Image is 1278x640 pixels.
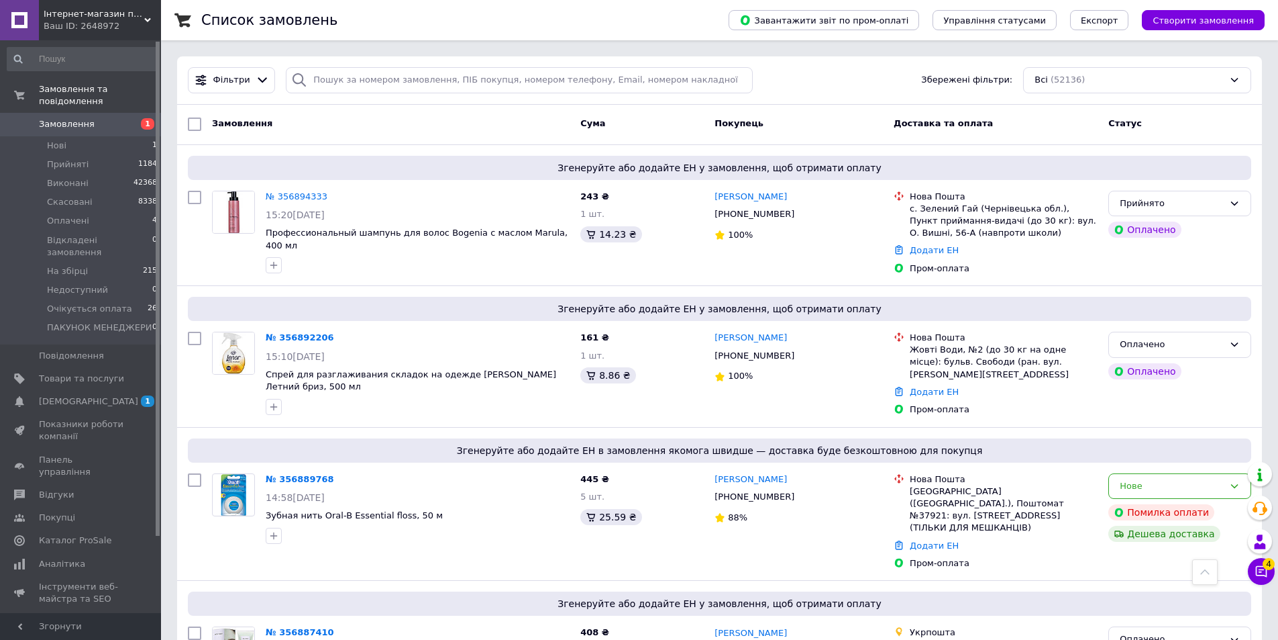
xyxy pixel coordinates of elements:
div: Пром-оплата [910,557,1098,569]
span: Згенеруйте або додайте ЕН в замовлення якомога швидше — доставка буде безкоштовною для покупця [193,444,1246,457]
span: 243 ₴ [580,191,609,201]
span: 5 шт. [580,492,604,502]
span: 4 [1263,558,1275,570]
span: Скасовані [47,196,93,208]
span: 100% [728,371,753,381]
div: Оплачено [1120,338,1224,352]
span: Каталог ProSale [39,535,111,547]
span: Показники роботи компанії [39,418,124,443]
span: Створити замовлення [1153,15,1254,26]
img: Фото товару [213,474,254,516]
span: Повідомлення [39,350,104,362]
span: (52136) [1051,75,1085,85]
span: Прийняті [47,158,89,171]
div: Укрпошта [910,627,1098,639]
span: 8338 [138,196,157,208]
span: 0 [152,234,157,259]
a: Створити замовлення [1128,15,1265,25]
span: 1 [141,118,154,130]
h1: Список замовлень [201,12,337,28]
span: 1184 [138,158,157,171]
span: Завантажити звіт по пром-оплаті [739,14,908,26]
span: Доставка та оплата [894,118,993,128]
span: 26 [148,303,157,315]
div: 14.23 ₴ [580,226,641,242]
span: Інструменти веб-майстра та SEO [39,581,124,605]
div: Нова Пошта [910,332,1098,344]
span: Нові [47,140,66,152]
button: Завантажити звіт по пром-оплаті [729,10,919,30]
span: 1 шт. [580,209,604,219]
a: [PERSON_NAME] [714,627,787,640]
span: 15:20[DATE] [266,210,325,220]
span: 408 ₴ [580,627,609,637]
div: 8.86 ₴ [580,367,635,383]
span: 0 [152,322,157,334]
span: Покупці [39,512,75,524]
span: 100% [728,230,753,240]
span: Панель управління [39,454,124,478]
a: Додати ЕН [910,541,959,551]
span: [PHONE_NUMBER] [714,209,794,219]
a: Профессиональный шампунь для волос Bogenia с маслом Marula, 400 мл [266,228,568,250]
button: Експорт [1070,10,1129,30]
span: Згенеруйте або додайте ЕН у замовлення, щоб отримати оплату [193,161,1246,175]
a: Додати ЕН [910,387,959,397]
span: 1 шт. [580,351,604,361]
span: Очікується оплата [47,303,132,315]
span: Аналітика [39,558,85,570]
span: Замовлення та повідомлення [39,83,161,107]
span: 42368 [134,177,157,189]
a: [PERSON_NAME] [714,191,787,203]
span: Згенеруйте або додайте ЕН у замовлення, щоб отримати оплату [193,302,1246,316]
span: Експорт [1081,15,1118,26]
span: Згенеруйте або додайте ЕН у замовлення, щоб отримати оплату [193,597,1246,610]
span: Замовлення [39,118,95,130]
span: 0 [152,284,157,296]
span: 161 ₴ [580,332,609,342]
img: Фото товару [213,332,254,374]
div: Помилка оплати [1108,504,1214,520]
button: Створити замовлення [1142,10,1265,30]
span: Покупець [714,118,763,128]
input: Пошук [7,47,158,71]
div: Ваш ID: 2648972 [44,20,161,32]
span: ПАКУНОК МЕНЕДЖЕРИ [47,322,152,334]
div: [GEOGRAPHIC_DATA] ([GEOGRAPHIC_DATA].), Поштомат №37921: вул. [STREET_ADDRESS] (ТІЛЬКИ ДЛЯ МЕШКАН... [910,486,1098,535]
span: На збірці [47,265,88,277]
div: Нова Пошта [910,191,1098,203]
a: № 356892206 [266,332,334,342]
div: Оплачено [1108,222,1181,238]
div: Жовті Води, №2 (до 30 кг на одне місце): бульв. Свободи (ран. вул. [PERSON_NAME][STREET_ADDRESS] [910,344,1098,381]
span: Оплачені [47,215,89,227]
span: Статус [1108,118,1142,128]
span: [PHONE_NUMBER] [714,492,794,502]
span: Виконані [47,177,89,189]
span: 1 [141,396,154,407]
a: [PERSON_NAME] [714,473,787,486]
div: Прийнято [1120,197,1224,211]
a: № 356889768 [266,474,334,484]
span: Зубная нить Oral-B Essential floss, 50 м [266,510,443,520]
span: Замовлення [212,118,272,128]
div: Пром-оплата [910,404,1098,416]
img: Фото товару [213,191,254,233]
span: 88% [728,512,747,522]
a: [PERSON_NAME] [714,332,787,345]
span: Відгуки [39,489,74,501]
a: Спрей для разглаживания складок на одежде [PERSON_NAME] Летний бриз, 500 мл [266,369,556,392]
span: Фільтри [213,74,250,87]
span: Інтернет-магазин підгузників та побутової хімії VIKI Home [44,8,144,20]
a: № 356887410 [266,627,334,637]
a: Фото товару [212,332,255,375]
span: Відкладені замовлення [47,234,152,259]
span: 1 [152,140,157,152]
span: 215 [143,265,157,277]
a: Фото товару [212,191,255,234]
div: 25.59 ₴ [580,509,641,525]
span: 445 ₴ [580,474,609,484]
span: 15:10[DATE] [266,351,325,362]
input: Пошук за номером замовлення, ПІБ покупця, номером телефону, Email, номером накладної [286,67,753,93]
